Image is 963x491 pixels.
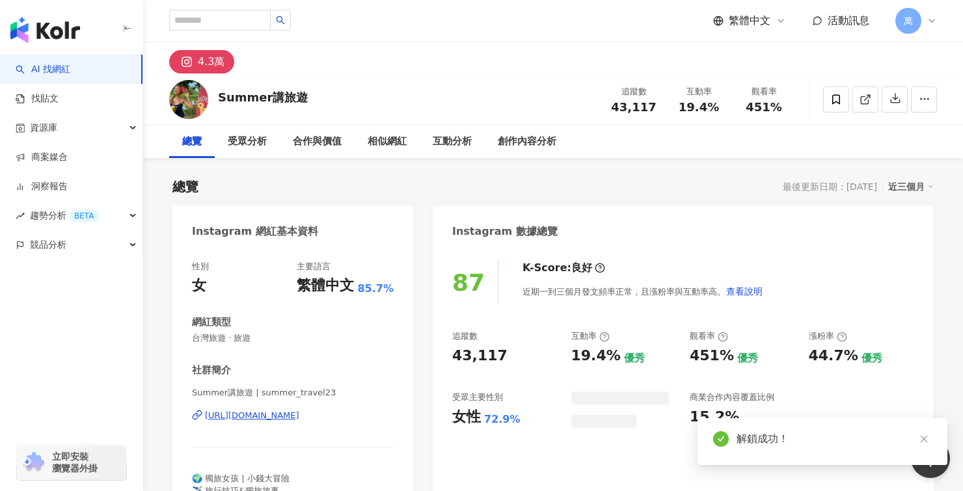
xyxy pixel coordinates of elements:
[30,230,66,259] span: 競品分析
[690,407,739,427] div: 15.2%
[783,181,877,192] div: 最後更新日期：[DATE]
[674,85,724,98] div: 互動率
[713,431,729,447] span: check-circle
[297,261,331,272] div: 主要語言
[192,332,394,344] span: 台灣旅遊 · 旅遊
[522,261,605,275] div: K-Score :
[17,445,126,480] a: chrome extension立即安裝 瀏覽器外掛
[16,151,68,164] a: 商案媒合
[218,89,308,105] div: Summer講旅遊
[169,50,234,73] button: 4.3萬
[452,224,558,239] div: Instagram 數據總覽
[452,346,508,366] div: 43,117
[571,330,610,342] div: 互動率
[30,113,57,142] span: 資源庫
[888,178,934,195] div: 近三個月
[746,101,782,114] span: 451%
[809,346,858,366] div: 44.7%
[198,53,224,71] div: 4.3萬
[172,178,198,196] div: 總覽
[919,434,929,444] span: close
[690,391,774,403] div: 商業合作內容覆蓋比例
[737,431,932,447] div: 解鎖成功！
[739,85,789,98] div: 觀看率
[522,278,763,304] div: 近期一到三個月發文頻率正常，且漲粉率與互動率高。
[452,330,478,342] div: 追蹤數
[16,92,59,105] a: 找貼文
[611,100,656,114] span: 43,117
[205,410,299,421] div: [URL][DOMAIN_NAME]
[609,85,658,98] div: 追蹤數
[192,276,206,296] div: 女
[726,278,763,304] button: 查看說明
[21,452,46,473] img: chrome extension
[169,80,208,119] img: KOL Avatar
[571,261,592,275] div: 良好
[726,286,763,297] span: 查看說明
[690,346,734,366] div: 451%
[192,364,231,377] div: 社群簡介
[276,16,285,25] span: search
[737,351,758,365] div: 優秀
[192,387,394,399] span: Summer講旅遊 | summer_travel23
[16,63,70,76] a: searchAI 找網紅
[182,134,202,150] div: 總覽
[228,134,267,150] div: 受眾分析
[452,407,481,427] div: 女性
[16,211,25,220] span: rise
[690,330,728,342] div: 觀看率
[192,315,231,329] div: 網紅類型
[904,14,913,28] span: 萬
[30,201,99,230] span: 趨勢分析
[16,180,68,193] a: 洞察報告
[192,261,209,272] div: 性別
[828,14,869,27] span: 活動訊息
[861,351,882,365] div: 優秀
[809,330,847,342] div: 漲粉率
[297,276,354,296] div: 繁體中文
[729,14,770,28] span: 繁體中文
[357,282,394,296] span: 85.7%
[69,209,99,222] div: BETA
[498,134,556,150] div: 創作內容分析
[192,410,394,421] a: [URL][DOMAIN_NAME]
[624,351,645,365] div: 優秀
[452,269,485,296] div: 87
[368,134,407,150] div: 相似網紅
[293,134,342,150] div: 合作與價值
[679,101,719,114] span: 19.4%
[192,224,318,239] div: Instagram 網紅基本資料
[10,17,80,43] img: logo
[433,134,472,150] div: 互動分析
[52,451,98,474] span: 立即安裝 瀏覽器外掛
[452,391,503,403] div: 受眾主要性別
[484,412,521,427] div: 72.9%
[571,346,621,366] div: 19.4%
